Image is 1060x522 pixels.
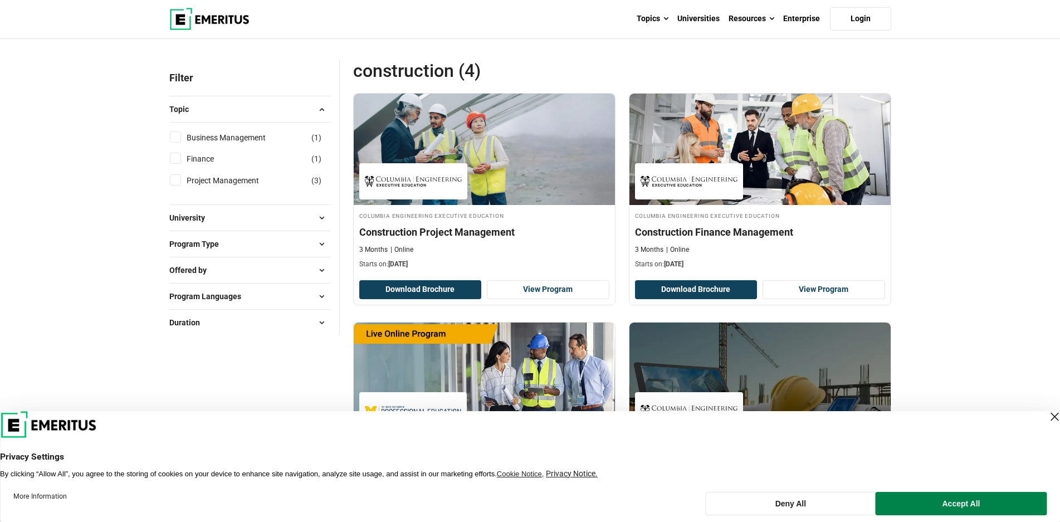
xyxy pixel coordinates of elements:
[169,103,198,115] span: Topic
[388,260,408,268] span: [DATE]
[354,94,615,205] img: Construction Project Management | Online Project Management Course
[635,245,663,255] p: 3 Months
[641,169,737,194] img: Columbia Engineering Executive Education
[390,245,413,255] p: Online
[830,7,891,31] a: Login
[365,398,462,423] img: Michigan Engineering Professional Education
[635,260,885,269] p: Starts on:
[169,264,216,276] span: Offered by
[359,211,609,220] h4: Columbia Engineering Executive Education
[354,94,615,275] a: Project Management Course by Columbia Engineering Executive Education - October 30, 2025 Columbia...
[629,323,891,434] img: Postgraduate Diploma In Construction Management (E-Learning) | Online Project Management Course
[169,209,330,226] button: University
[169,101,330,118] button: Topic
[365,169,462,194] img: Columbia Engineering Executive Education
[311,131,321,144] span: ( )
[169,212,214,224] span: University
[629,94,891,205] img: Construction Finance Management | Online Finance Course
[187,174,281,187] a: Project Management
[169,316,209,329] span: Duration
[354,323,615,434] img: Construction Project Management: Planning, Execution, and Risk Mitigation | Online Project Manage...
[169,314,330,331] button: Duration
[187,153,236,165] a: Finance
[311,153,321,165] span: ( )
[635,280,758,299] button: Download Brochure
[314,154,319,163] span: 1
[354,323,615,518] a: Project Management Course by Michigan Engineering Professional Education - October 9, 2025 Michig...
[169,262,330,279] button: Offered by
[169,290,250,303] span: Program Languages
[359,260,609,269] p: Starts on:
[629,323,891,503] a: Project Management Course by Columbia Engineering Executive Education - Columbia Engineering Exec...
[359,245,388,255] p: 3 Months
[314,133,319,142] span: 1
[169,236,330,252] button: Program Type
[487,280,609,299] a: View Program
[359,280,482,299] button: Download Brochure
[635,225,885,239] h4: Construction Finance Management
[664,260,683,268] span: [DATE]
[641,398,737,423] img: Columbia Engineering Executive Education
[311,174,321,187] span: ( )
[187,131,288,144] a: Business Management
[629,94,891,275] a: Finance Course by Columbia Engineering Executive Education - November 20, 2025 Columbia Engineeri...
[169,60,330,96] p: Filter
[169,288,330,305] button: Program Languages
[169,238,228,250] span: Program Type
[314,176,319,185] span: 3
[635,211,885,220] h4: Columbia Engineering Executive Education
[359,225,609,239] h4: Construction Project Management
[353,60,622,82] span: construction (4)
[666,245,689,255] p: Online
[763,280,885,299] a: View Program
